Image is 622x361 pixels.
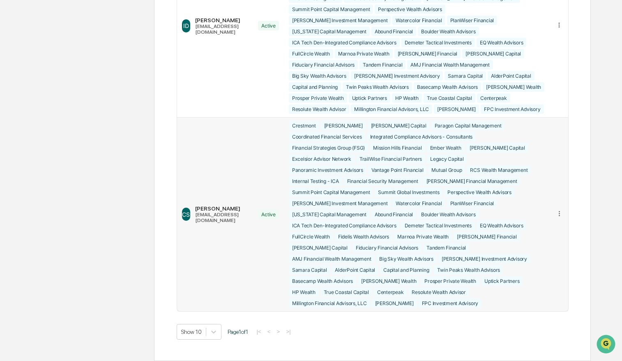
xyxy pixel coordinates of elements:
[274,328,283,335] button: >
[349,93,390,103] div: Uptick Partners
[367,132,476,141] div: Integrated Compliance Advisors - Consultants
[394,232,452,241] div: Marnoa Private Wealth
[289,27,370,36] div: [US_STATE] Capital Management
[195,212,248,223] div: [EMAIL_ADDRESS][DOMAIN_NAME]
[289,187,373,197] div: Summit Point Capital Management
[372,299,417,308] div: [PERSON_NAME]
[254,328,264,335] button: |<
[376,254,436,264] div: Big Sky Wealth Advisors
[392,16,445,25] div: Watercolor Financial
[434,265,503,275] div: Twin Peaks Wealth Advisors
[8,17,150,30] p: How can we help?
[352,243,422,252] div: Fiduciary Financial Advisors
[8,63,23,78] img: 1746055101610-c473b297-6a78-478c-a979-82029cc54cd1
[462,49,524,58] div: [PERSON_NAME] Capital
[140,65,150,75] button: Start new chat
[289,176,342,186] div: Internal Testing - ICA
[392,199,445,208] div: Watercolor Financial
[289,221,400,230] div: ICA Tech Den-Integrated Compliance Advisors
[289,299,370,308] div: Millington Financial Advisors, LLC
[265,328,273,335] button: <
[289,154,355,164] div: Excelsior Advisor Network
[466,143,528,153] div: [PERSON_NAME] Capital
[289,93,347,103] div: Prosper Private Wealth
[394,49,461,58] div: [PERSON_NAME] Financial
[60,104,66,111] div: 🗄️
[370,143,425,153] div: Mission Hills Financial
[289,254,375,264] div: AMJ Financial Wealth Management
[183,22,189,29] span: ID
[289,71,349,81] div: Big Sky Wealth Advisors
[431,121,505,130] div: Paragon Capital Management
[82,139,99,146] span: Pylon
[447,199,497,208] div: PlanWiser Financial
[289,232,333,241] div: FullCircle Wealth
[371,27,416,36] div: Abound Financial
[392,93,422,103] div: HP Wealth
[289,16,391,25] div: [PERSON_NAME] Investment Management
[195,23,248,35] div: [EMAIL_ADDRESS][DOMAIN_NAME]
[335,232,392,241] div: Fidelis Wealth Advisors
[421,276,479,286] div: Prosper Private Wealth
[481,104,544,114] div: FPC Investment Advisory
[28,71,104,78] div: We're available if you need us!
[477,38,527,47] div: EQ Wealth Advisors
[289,60,358,69] div: Fiduciary Financial Advisors
[289,265,330,275] div: Samara Capital
[447,16,497,25] div: PlanWiser Financial
[16,119,52,127] span: Data Lookup
[58,139,99,146] a: Powered byPylon
[289,49,333,58] div: FullCircle Wealth
[467,165,531,175] div: RCS Wealth Management
[445,71,486,81] div: Samara Capital
[283,328,293,335] button: >|
[438,254,530,264] div: [PERSON_NAME] Investment Advisory
[8,104,15,111] div: 🖐️
[351,104,432,114] div: Millington Financial Advisors, LLC
[477,221,527,230] div: EQ Wealth Advisors
[427,143,465,153] div: Ember Wealth
[289,210,370,219] div: [US_STATE] Capital Management
[423,176,521,186] div: [PERSON_NAME] Financial Management
[424,93,475,103] div: True Coastal Capital
[481,276,523,286] div: Uptick Partners
[321,121,366,130] div: [PERSON_NAME]
[359,60,405,69] div: Tandem Financial
[401,221,475,230] div: Demeter Tactical Investments
[351,71,443,81] div: [PERSON_NAME] Investment Advisory
[427,154,467,164] div: Legacy Capital
[368,165,426,175] div: Vantage Point Financial
[289,276,356,286] div: Basecamp Wealth Advisors
[5,116,55,131] a: 🔎Data Lookup
[356,154,425,164] div: TrailWise Financial Partners
[289,243,351,252] div: [PERSON_NAME] Capital
[56,100,105,115] a: 🗄️Attestations
[344,176,422,186] div: Financial Security Management
[407,60,493,69] div: AMJ Financial Wealth Management
[414,82,481,92] div: Basecamp Wealth Advisors
[258,21,279,30] div: Active
[8,120,15,127] div: 🔎
[428,165,465,175] div: Mutual Group
[289,38,400,47] div: ICA Tech Den-Integrated Compliance Advisors
[21,37,136,46] input: Clear
[374,287,407,297] div: Centerpeak
[28,63,135,71] div: Start new chat
[16,104,53,112] span: Preclearance
[380,265,432,275] div: Capital and Planning
[258,210,279,219] div: Active
[289,165,366,175] div: Panoramic Investment Advisors
[418,210,479,219] div: Boulder Wealth Advisors
[358,276,419,286] div: [PERSON_NAME] Wealth
[454,232,520,241] div: [PERSON_NAME] Financial
[68,104,102,112] span: Attestations
[289,121,319,130] div: Crestmont
[418,27,479,36] div: Boulder Wealth Advisors
[320,287,372,297] div: True Coastal Capital
[182,211,190,218] span: CS
[596,334,618,356] iframe: Open customer support
[401,38,475,47] div: Demeter Tactical Investments
[483,82,544,92] div: [PERSON_NAME] Wealth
